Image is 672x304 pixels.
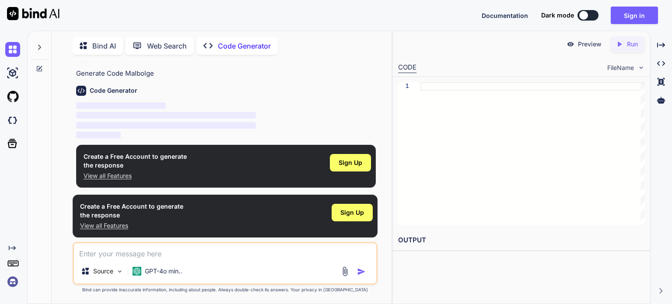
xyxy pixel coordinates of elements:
[133,267,141,276] img: GPT-4o mini
[611,7,658,24] button: Sign in
[76,102,166,109] span: ‌
[80,221,183,230] p: View all Features
[5,66,20,80] img: ai-studio
[7,7,59,20] img: Bind AI
[76,122,256,129] span: ‌
[145,267,182,276] p: GPT-4o min..
[80,202,183,220] h1: Create a Free Account to generate the response
[398,82,409,91] div: 1
[578,40,602,49] p: Preview
[76,69,376,79] p: Generate Code Malbolge
[637,64,645,71] img: chevron down
[92,41,116,51] p: Bind AI
[93,267,113,276] p: Source
[218,41,271,51] p: Code Generator
[482,11,528,20] button: Documentation
[398,63,416,73] div: CODE
[73,287,378,293] p: Bind can provide inaccurate information, including about people. Always double-check its answers....
[541,11,574,20] span: Dark mode
[116,268,123,275] img: Pick Models
[340,266,350,276] img: attachment
[5,274,20,289] img: signin
[339,158,362,167] span: Sign Up
[5,42,20,57] img: chat
[5,113,20,128] img: darkCloudIdeIcon
[627,40,638,49] p: Run
[84,171,187,180] p: View all Features
[482,12,528,19] span: Documentation
[84,152,187,170] h1: Create a Free Account to generate the response
[607,63,634,72] span: FileName
[147,41,187,51] p: Web Search
[393,230,650,251] h2: OUTPUT
[567,40,574,48] img: preview
[357,267,366,276] img: icon
[76,112,256,119] span: ‌
[90,86,137,95] h6: Code Generator
[340,208,364,217] span: Sign Up
[5,89,20,104] img: githubLight
[76,132,121,138] span: ‌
